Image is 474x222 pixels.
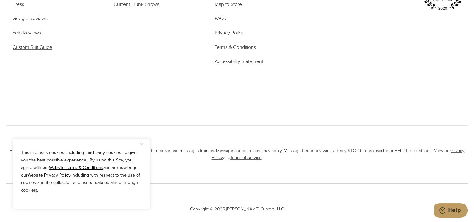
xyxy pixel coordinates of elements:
[13,15,48,22] span: Google Reviews
[140,140,148,148] button: Close
[215,43,256,51] a: Terms & Conditions
[113,1,159,8] span: Current Trunk Shows
[13,43,52,51] a: Custom Suit Guide
[13,14,48,23] a: Google Reviews
[215,29,244,36] span: Privacy Policy
[434,203,468,219] iframe: Opens a widget where you can chat to one of our agents
[13,29,41,37] a: Yelp Reviews
[215,15,226,22] span: FAQs
[113,0,159,8] a: Current Trunk Shows
[49,164,103,171] a: Website Terms & Conditions
[13,29,41,36] span: Yelp Reviews
[28,172,70,178] a: Website Privacy Policy
[230,154,262,161] a: Terms of Service
[13,1,24,8] span: Press
[215,14,226,23] a: FAQs
[215,58,263,65] span: Accessibility Statement
[21,149,142,194] p: This site uses cookies, including third party cookies, to give you the best possible experience. ...
[6,206,468,213] span: Copyright © 2025 [PERSON_NAME] Custom, LLC
[140,143,143,145] img: Close
[6,147,468,161] span: By providing your phone number to [PERSON_NAME] Custom, you agree to receive text messages from u...
[13,44,52,51] span: Custom Suit Guide
[215,44,256,51] span: Terms & Conditions
[215,0,242,8] a: Map to Store
[13,0,24,8] a: Press
[215,1,242,8] span: Map to Store
[212,147,465,161] a: Privacy Policy
[215,57,263,66] a: Accessibility Statement
[215,29,244,37] a: Privacy Policy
